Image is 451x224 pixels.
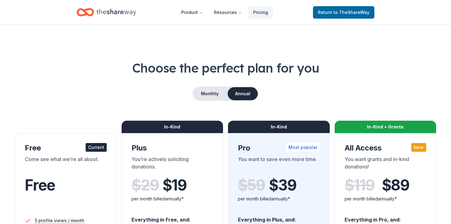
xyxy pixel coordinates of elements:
div: Plus [132,143,213,153]
span: $ 39 [269,177,296,194]
div: per month billed annually* [132,195,213,203]
span: to TheShareWay [333,10,369,15]
span: Return [318,9,369,16]
a: Pricing [248,6,273,19]
div: per month billed annually* [238,195,320,203]
div: In-Kind + Grants [335,121,436,133]
div: In-Kind [228,121,330,133]
div: Everything in Plus, and: [238,211,320,224]
span: $ 19 [163,177,187,194]
div: Most popular [286,143,320,152]
div: Current [86,143,107,152]
div: You want to save even more time. [238,155,320,173]
span: Free [25,176,55,194]
button: Product [176,6,208,19]
div: Free [25,143,107,153]
div: Everything in Pro, and: [345,211,426,224]
div: All Access [345,143,426,153]
div: You want grants and in-kind donations! [345,155,426,173]
button: Annual [228,87,258,100]
div: per month billed annually* [345,195,426,203]
div: Come see what we're all about. [25,155,107,173]
div: Everything in Free, and: [132,211,213,224]
div: Pro [238,143,320,153]
button: Resources [209,6,247,19]
div: You're actively soliciting donations. [132,155,213,173]
span: $ 89 [382,177,409,194]
div: In-Kind [122,121,223,133]
a: Home [77,5,136,20]
nav: Main [176,5,273,20]
a: Returnto TheShareWay [313,6,374,19]
div: New [411,143,426,152]
button: Monthly [193,87,226,100]
h1: Choose the perfect plan for you [15,59,436,77]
